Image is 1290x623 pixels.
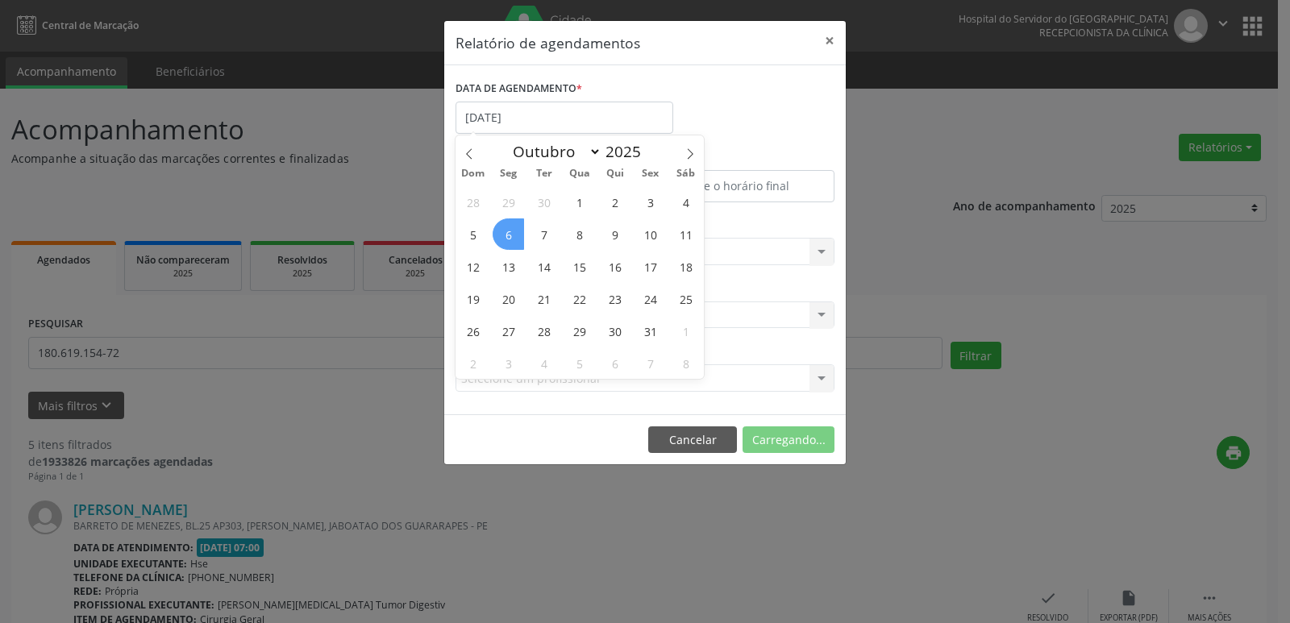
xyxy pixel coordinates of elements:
[601,141,655,162] input: Year
[457,283,489,314] span: Outubro 19, 2025
[743,426,834,454] button: Carregando...
[528,251,560,282] span: Outubro 14, 2025
[528,186,560,218] span: Setembro 30, 2025
[456,168,491,179] span: Dom
[564,251,595,282] span: Outubro 15, 2025
[493,347,524,379] span: Novembro 3, 2025
[505,140,601,163] select: Month
[493,218,524,250] span: Outubro 6, 2025
[457,218,489,250] span: Outubro 5, 2025
[649,170,834,202] input: Selecione o horário final
[457,315,489,347] span: Outubro 26, 2025
[456,32,640,53] h5: Relatório de agendamentos
[528,283,560,314] span: Outubro 21, 2025
[564,186,595,218] span: Outubro 1, 2025
[599,251,630,282] span: Outubro 16, 2025
[597,168,633,179] span: Qui
[493,186,524,218] span: Setembro 29, 2025
[564,347,595,379] span: Novembro 5, 2025
[633,168,668,179] span: Sex
[562,168,597,179] span: Qua
[493,283,524,314] span: Outubro 20, 2025
[599,347,630,379] span: Novembro 6, 2025
[491,168,526,179] span: Seg
[457,347,489,379] span: Novembro 2, 2025
[635,218,666,250] span: Outubro 10, 2025
[564,218,595,250] span: Outubro 8, 2025
[649,145,834,170] label: ATÉ
[528,218,560,250] span: Outubro 7, 2025
[456,102,673,134] input: Selecione uma data ou intervalo
[668,168,704,179] span: Sáb
[599,283,630,314] span: Outubro 23, 2025
[493,251,524,282] span: Outubro 13, 2025
[457,186,489,218] span: Setembro 28, 2025
[670,283,701,314] span: Outubro 25, 2025
[528,347,560,379] span: Novembro 4, 2025
[635,251,666,282] span: Outubro 17, 2025
[493,315,524,347] span: Outubro 27, 2025
[457,251,489,282] span: Outubro 12, 2025
[670,218,701,250] span: Outubro 11, 2025
[635,186,666,218] span: Outubro 3, 2025
[599,315,630,347] span: Outubro 30, 2025
[456,77,582,102] label: DATA DE AGENDAMENTO
[814,21,846,60] button: Close
[526,168,562,179] span: Ter
[635,283,666,314] span: Outubro 24, 2025
[528,315,560,347] span: Outubro 28, 2025
[564,283,595,314] span: Outubro 22, 2025
[599,186,630,218] span: Outubro 2, 2025
[599,218,630,250] span: Outubro 9, 2025
[635,315,666,347] span: Outubro 31, 2025
[564,315,595,347] span: Outubro 29, 2025
[670,315,701,347] span: Novembro 1, 2025
[670,251,701,282] span: Outubro 18, 2025
[670,347,701,379] span: Novembro 8, 2025
[670,186,701,218] span: Outubro 4, 2025
[648,426,737,454] button: Cancelar
[635,347,666,379] span: Novembro 7, 2025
